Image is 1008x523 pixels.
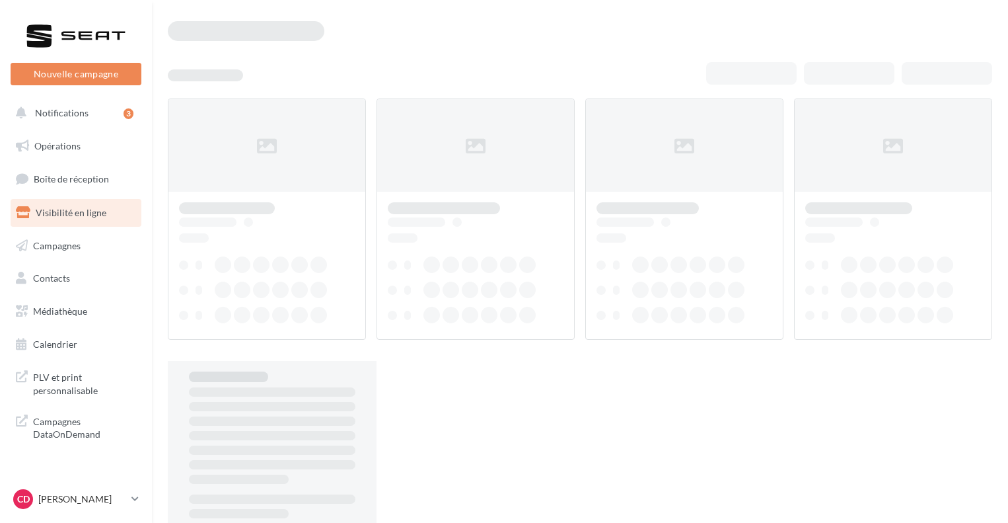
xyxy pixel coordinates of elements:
span: Notifications [35,107,89,118]
button: Notifications 3 [8,99,139,127]
span: Opérations [34,140,81,151]
a: Visibilité en ligne [8,199,144,227]
span: CD [17,493,30,506]
span: Calendrier [33,339,77,350]
span: Campagnes DataOnDemand [33,413,136,441]
div: 3 [124,108,133,119]
a: PLV et print personnalisable [8,363,144,402]
a: Calendrier [8,331,144,358]
a: Contacts [8,264,144,292]
a: Opérations [8,132,144,160]
a: Médiathèque [8,298,144,325]
span: Boîte de réception [34,173,109,184]
span: Médiathèque [33,305,87,317]
span: Contacts [33,272,70,284]
span: Visibilité en ligne [36,207,106,218]
span: Campagnes [33,239,81,251]
button: Nouvelle campagne [11,63,141,85]
span: PLV et print personnalisable [33,368,136,397]
a: Boîte de réception [8,165,144,193]
a: CD [PERSON_NAME] [11,487,141,512]
a: Campagnes [8,232,144,260]
a: Campagnes DataOnDemand [8,407,144,446]
p: [PERSON_NAME] [38,493,126,506]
